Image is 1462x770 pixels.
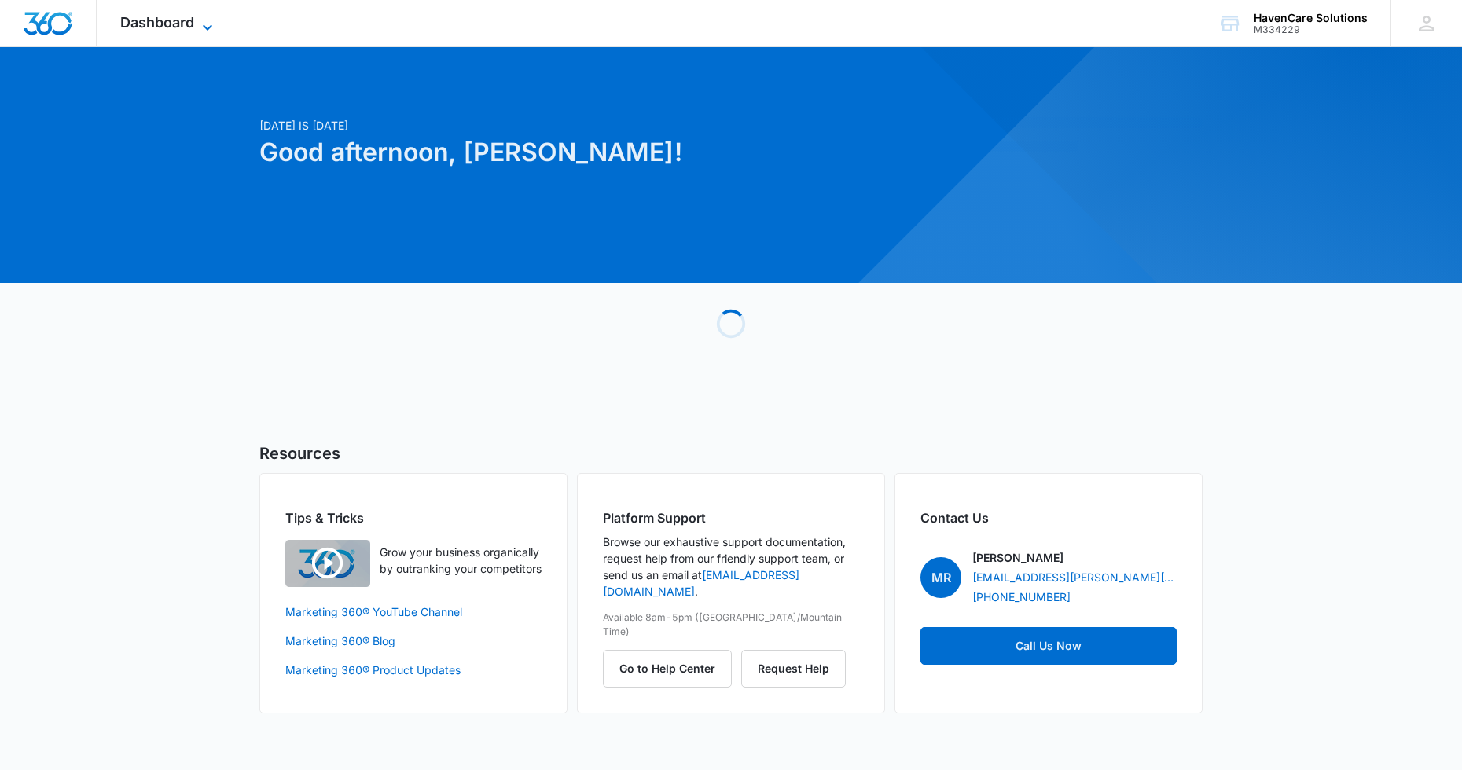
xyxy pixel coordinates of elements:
h2: Tips & Tricks [285,508,542,527]
span: MR [920,557,961,598]
p: Available 8am-5pm ([GEOGRAPHIC_DATA]/Mountain Time) [603,610,859,639]
a: [PHONE_NUMBER] [972,588,1071,605]
button: Go to Help Center [603,650,732,687]
h5: Resources [259,442,1203,465]
p: Grow your business organically by outranking your competitors [380,544,542,577]
span: Dashboard [120,14,194,31]
button: Request Help [741,650,846,687]
h2: Platform Support [603,508,859,527]
div: account id [1254,24,1368,35]
a: Marketing 360® YouTube Channel [285,603,542,620]
img: Quick Overview Video [285,540,370,587]
p: [PERSON_NAME] [972,549,1063,566]
a: Call Us Now [920,627,1177,665]
a: Go to Help Center [603,662,741,675]
a: Marketing 360® Product Updates [285,662,542,678]
h1: Good afternoon, [PERSON_NAME]! [259,134,882,171]
a: Marketing 360® Blog [285,632,542,649]
div: account name [1254,12,1368,24]
p: Browse our exhaustive support documentation, request help from our friendly support team, or send... [603,533,859,599]
a: [EMAIL_ADDRESS][PERSON_NAME][DOMAIN_NAME] [972,569,1177,585]
a: Request Help [741,662,846,675]
p: [DATE] is [DATE] [259,117,882,134]
h2: Contact Us [920,508,1177,527]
